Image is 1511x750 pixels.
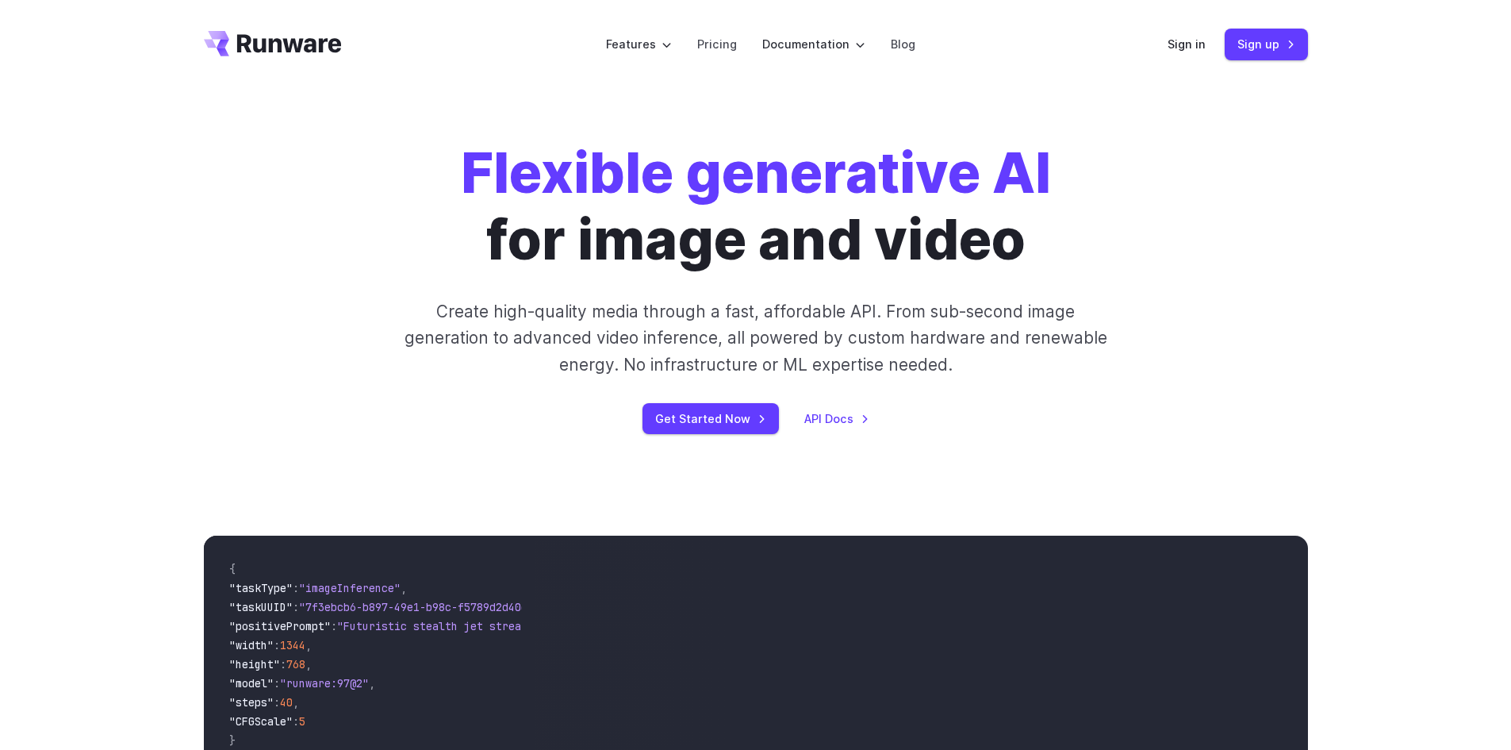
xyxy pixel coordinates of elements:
[401,581,407,595] span: ,
[642,403,779,434] a: Get Started Now
[804,410,869,428] a: API Docs
[229,657,280,671] span: "height"
[293,714,299,729] span: :
[299,600,540,614] span: "7f3ebcb6-b897-49e1-b98c-f5789d2d40d7"
[274,676,280,690] span: :
[229,619,331,633] span: "positivePrompt"
[280,657,286,671] span: :
[229,733,236,748] span: }
[369,676,375,690] span: ,
[229,581,293,595] span: "taskType"
[204,31,342,56] a: Go to /
[402,298,1109,378] p: Create high-quality media through a fast, affordable API. From sub-second image generation to adv...
[606,35,672,53] label: Features
[274,638,280,652] span: :
[293,600,299,614] span: :
[331,619,337,633] span: :
[293,695,299,710] span: ,
[274,695,280,710] span: :
[293,581,299,595] span: :
[1168,35,1206,53] a: Sign in
[280,676,369,690] span: "runware:97@2"
[229,600,293,614] span: "taskUUID"
[280,638,305,652] span: 1344
[305,657,312,671] span: ,
[280,695,293,710] span: 40
[229,638,274,652] span: "width"
[299,714,305,729] span: 5
[762,35,865,53] label: Documentation
[337,619,915,633] span: "Futuristic stealth jet streaking through a neon-lit cityscape with glowing purple exhaust"
[461,139,1051,206] strong: Flexible generative AI
[891,35,915,53] a: Blog
[229,676,274,690] span: "model"
[697,35,737,53] a: Pricing
[461,140,1051,273] h1: for image and video
[286,657,305,671] span: 768
[229,695,274,710] span: "steps"
[299,581,401,595] span: "imageInference"
[229,562,236,576] span: {
[1225,29,1308,60] a: Sign up
[229,714,293,729] span: "CFGScale"
[305,638,312,652] span: ,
